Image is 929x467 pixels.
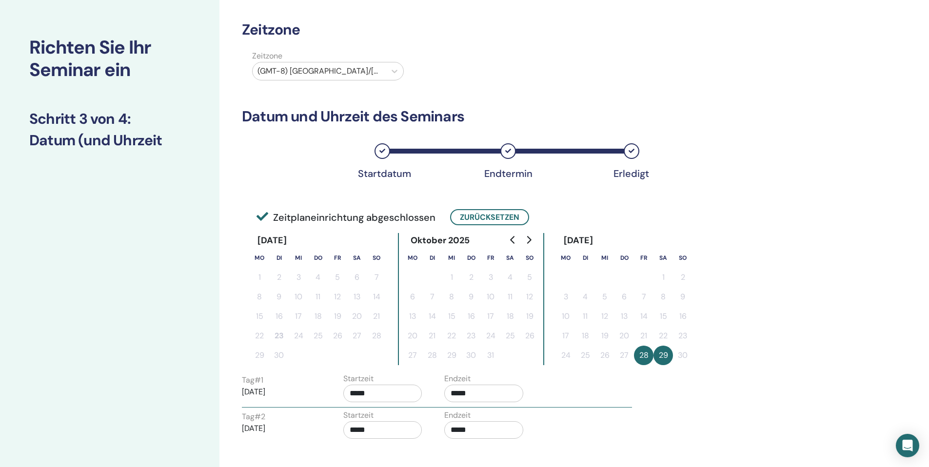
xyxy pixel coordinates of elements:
button: 17 [556,326,575,346]
button: 11 [575,307,595,326]
button: 19 [328,307,347,326]
button: 9 [673,287,692,307]
button: 10 [481,287,500,307]
button: 18 [308,307,328,326]
th: Sonntag [367,248,386,268]
button: 8 [653,287,673,307]
button: 25 [575,346,595,365]
button: 31 [481,346,500,365]
button: 4 [575,287,595,307]
button: 17 [289,307,308,326]
button: 9 [461,287,481,307]
div: [DATE] [250,233,295,248]
button: 7 [422,287,442,307]
button: 6 [403,287,422,307]
button: 4 [500,268,520,287]
button: 29 [250,346,269,365]
button: 30 [461,346,481,365]
button: 3 [289,268,308,287]
th: Donnerstag [461,248,481,268]
button: 1 [250,268,269,287]
button: 5 [520,268,539,287]
label: Endzeit [444,373,471,385]
button: 30 [269,346,289,365]
button: 25 [500,326,520,346]
button: 23 [461,326,481,346]
button: 18 [500,307,520,326]
th: Dienstag [422,248,442,268]
button: 13 [347,287,367,307]
button: 15 [250,307,269,326]
button: 29 [653,346,673,365]
button: 7 [367,268,386,287]
button: 21 [422,326,442,346]
th: Montag [556,248,575,268]
button: 18 [575,326,595,346]
button: 2 [461,268,481,287]
h3: Datum (und Uhrzeit [29,132,190,149]
th: Montag [403,248,422,268]
button: 6 [614,287,634,307]
div: [DATE] [556,233,601,248]
button: Go to previous month [505,230,521,250]
button: 23 [673,326,692,346]
label: Zeitzone [246,50,410,62]
button: 12 [328,287,347,307]
button: 22 [250,326,269,346]
div: Endtermin [484,168,533,179]
button: 21 [634,326,653,346]
button: 5 [328,268,347,287]
button: 16 [269,307,289,326]
button: 27 [614,346,634,365]
button: 26 [520,326,539,346]
button: 8 [442,287,461,307]
button: 24 [481,326,500,346]
button: 4 [308,268,328,287]
h3: Schritt 3 von 4 : [29,110,190,128]
button: 6 [347,268,367,287]
button: 11 [500,287,520,307]
button: 1 [653,268,673,287]
button: 16 [673,307,692,326]
div: Open Intercom Messenger [896,434,919,457]
th: Mittwoch [442,248,461,268]
button: 7 [634,287,653,307]
button: 24 [556,346,575,365]
button: 29 [442,346,461,365]
p: [DATE] [242,386,321,398]
th: Freitag [634,248,653,268]
button: 20 [403,326,422,346]
th: Sonntag [673,248,692,268]
th: Freitag [481,248,500,268]
th: Samstag [653,248,673,268]
button: 17 [481,307,500,326]
button: 10 [556,307,575,326]
button: 24 [289,326,308,346]
button: 5 [595,287,614,307]
h3: Zeitzone [242,21,753,39]
button: 14 [634,307,653,326]
label: Endzeit [444,409,471,421]
button: 22 [653,326,673,346]
button: 19 [595,326,614,346]
button: 23 [269,326,289,346]
button: 19 [520,307,539,326]
button: 21 [367,307,386,326]
button: 25 [308,326,328,346]
h2: Richten Sie Ihr Seminar ein [29,37,190,81]
button: 20 [347,307,367,326]
button: 12 [520,287,539,307]
button: 11 [308,287,328,307]
button: 10 [289,287,308,307]
div: Startdatum [358,168,407,179]
button: 12 [595,307,614,326]
th: Dienstag [575,248,595,268]
span: Zeitplaneinrichtung abgeschlossen [257,210,435,225]
button: 26 [595,346,614,365]
button: 28 [634,346,653,365]
button: 16 [461,307,481,326]
button: 2 [673,268,692,287]
button: 13 [403,307,422,326]
div: Erledigt [607,168,656,179]
h3: Datum und Uhrzeit des Seminars [242,108,753,125]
